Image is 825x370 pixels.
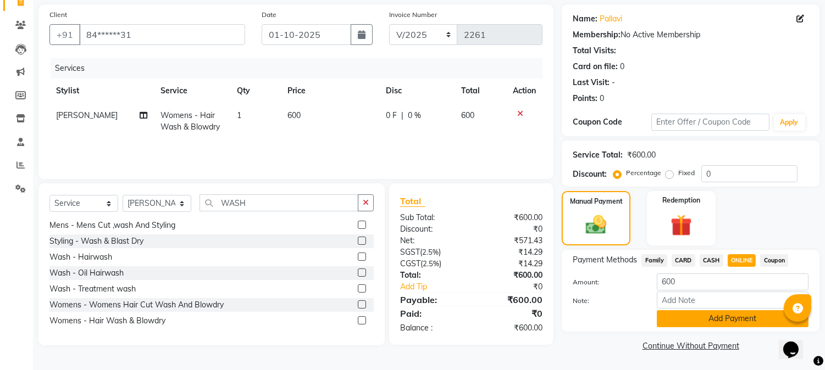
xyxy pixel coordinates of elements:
[392,322,472,334] div: Balance :
[657,273,809,290] input: Amount
[472,246,551,258] div: ₹14.29
[573,29,809,41] div: No Active Membership
[262,10,276,20] label: Date
[49,24,80,45] button: +91
[600,13,622,25] a: Pallavi
[564,340,817,352] a: Continue Without Payment
[672,254,695,267] span: CARD
[392,246,472,258] div: ( )
[506,79,542,103] th: Action
[662,195,700,205] label: Redemption
[700,254,723,267] span: CASH
[472,235,551,246] div: ₹571.43
[56,110,118,120] span: [PERSON_NAME]
[379,79,455,103] th: Disc
[386,110,397,121] span: 0 F
[472,293,551,306] div: ₹600.00
[472,212,551,223] div: ₹600.00
[392,281,485,293] a: Add Tip
[472,258,551,270] div: ₹14.29
[400,247,420,257] span: SGST
[485,281,551,293] div: ₹0
[392,223,472,235] div: Discount:
[579,213,612,237] img: _cash.svg
[657,310,809,327] button: Add Payment
[401,110,403,121] span: |
[678,168,695,178] label: Fixed
[774,114,805,131] button: Apply
[161,110,220,132] span: Womens - Hair Wash & Blowdry
[49,251,112,263] div: Wash - Hairwash
[573,93,597,104] div: Points:
[573,77,610,88] div: Last Visit:
[392,307,472,320] div: Paid:
[573,169,607,180] div: Discount:
[51,58,551,79] div: Services
[600,93,604,104] div: 0
[472,322,551,334] div: ₹600.00
[49,299,224,311] div: Womens - Womens Hair Cut Wash And Blowdry
[728,254,756,267] span: ONLINE
[389,10,437,20] label: Invoice Number
[472,270,551,281] div: ₹600.00
[573,149,623,161] div: Service Total:
[627,149,656,161] div: ₹600.00
[154,79,231,103] th: Service
[612,77,615,88] div: -
[392,212,472,223] div: Sub Total:
[200,194,358,211] input: Search or Scan
[573,13,597,25] div: Name:
[49,220,175,231] div: Mens - Mens Cut ,wash And Styling
[400,195,425,207] span: Total
[392,235,472,246] div: Net:
[564,277,649,287] label: Amount:
[49,10,67,20] label: Client
[573,29,621,41] div: Membership:
[408,110,421,121] span: 0 %
[573,45,616,57] div: Total Visits:
[573,61,618,72] div: Card on file:
[657,291,809,309] input: Add Note
[392,258,472,270] div: ( )
[392,293,472,306] div: Payable:
[287,110,301,120] span: 600
[237,110,241,120] span: 1
[49,283,136,295] div: Wash - Treatment wash
[472,223,551,235] div: ₹0
[455,79,507,103] th: Total
[281,79,379,103] th: Price
[49,236,143,247] div: Styling - Wash & Blast Dry
[400,259,420,268] span: CGST
[422,248,439,256] span: 2.5%
[620,61,624,72] div: 0
[573,116,651,128] div: Coupon Code
[423,259,439,268] span: 2.5%
[49,267,124,279] div: Wash - Oil Hairwash
[230,79,281,103] th: Qty
[641,254,667,267] span: Family
[49,315,165,327] div: Womens - Hair Wash & Blowdry
[664,212,699,239] img: _gift.svg
[573,254,637,266] span: Payment Methods
[79,24,245,45] input: Search by Name/Mobile/Email/Code
[570,197,623,206] label: Manual Payment
[651,114,769,131] input: Enter Offer / Coupon Code
[564,296,649,306] label: Note:
[462,110,475,120] span: 600
[626,168,661,178] label: Percentage
[472,307,551,320] div: ₹0
[392,270,472,281] div: Total:
[760,254,788,267] span: Coupon
[49,79,154,103] th: Stylist
[779,326,814,359] iframe: chat widget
